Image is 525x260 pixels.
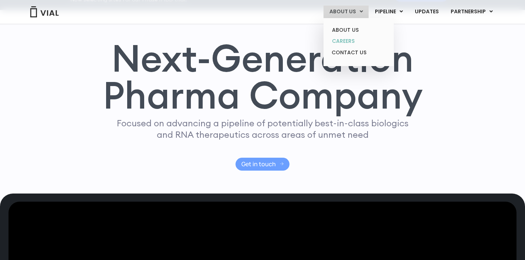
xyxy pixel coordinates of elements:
a: CAREERS [326,35,391,47]
span: Get in touch [241,161,276,167]
p: Focused on advancing a pipeline of potentially best-in-class biologics and RNA therapeutics acros... [114,117,411,140]
a: ABOUT USMenu Toggle [324,6,369,18]
a: UPDATES [409,6,444,18]
a: Get in touch [236,158,290,171]
a: PARTNERSHIPMenu Toggle [445,6,499,18]
h1: Next-Generation Pharma Company [102,40,423,114]
a: CONTACT US [326,47,391,59]
a: PIPELINEMenu Toggle [369,6,409,18]
a: ABOUT US [326,24,391,36]
img: Vial Logo [30,6,59,17]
